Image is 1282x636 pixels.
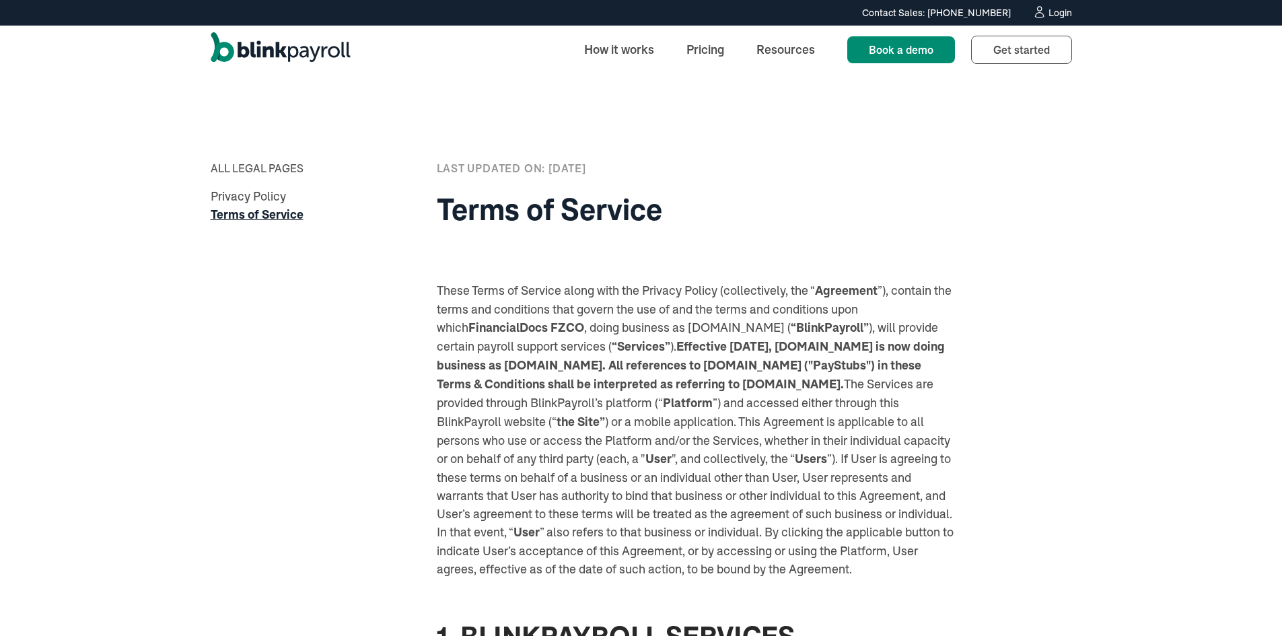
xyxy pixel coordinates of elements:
strong: the [557,415,575,429]
strong: “Services” [612,340,670,353]
a: Book a demo [847,36,955,63]
a: Resources [746,35,826,64]
div: Login [1048,8,1072,17]
strong: Platform [663,396,713,410]
strong: User [513,526,540,539]
strong: Users [795,452,827,466]
strong: Effective [DATE], [DOMAIN_NAME] is now doing business as [DOMAIN_NAME]. All references to [DOMAIN... [437,340,945,391]
a: Login [1032,5,1072,20]
strong: FinancialDocs FZCO [468,321,584,334]
strong: “BlinkPayroll” [791,321,869,334]
div: Last updated on: [DATE] [437,160,1072,176]
div: Contact Sales: [PHONE_NUMBER] [862,6,1011,20]
strong: User [645,452,672,466]
h1: Terms of Service [437,192,1072,228]
div: All Legal Pages [211,160,426,176]
a: How it works [573,35,665,64]
a: Pricing [676,35,735,64]
strong: Site” [577,415,605,429]
p: These Terms of Service along with the Privacy Policy (collectively, the “ ”), contain the terms a... [437,281,954,578]
strong: Agreement [815,284,878,297]
a: Terms of Service [211,208,304,221]
a: home [211,32,351,67]
span: Book a demo [869,43,933,57]
a: Get started [971,36,1072,64]
span: Get started [993,43,1050,57]
a: Privacy Policy [211,188,286,204]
